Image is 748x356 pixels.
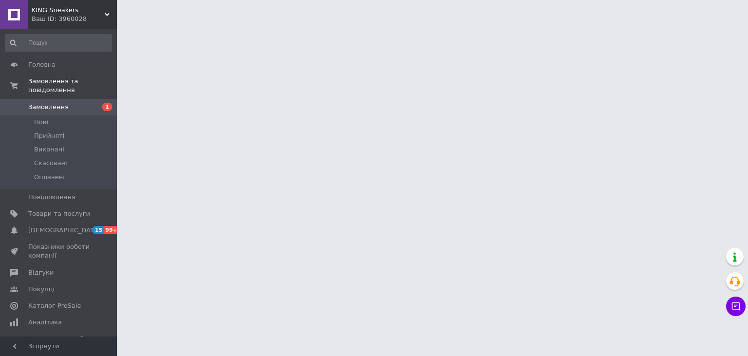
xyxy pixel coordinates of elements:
[93,226,104,234] span: 15
[28,268,54,277] span: Відгуки
[34,159,67,168] span: Скасовані
[28,193,75,202] span: Повідомлення
[5,34,112,52] input: Пошук
[104,226,120,234] span: 99+
[28,335,90,352] span: Інструменти веб-майстра та SEO
[32,6,105,15] span: KING Sneakers
[28,285,55,294] span: Покупці
[28,209,90,218] span: Товари та послуги
[28,103,69,112] span: Замовлення
[34,131,64,140] span: Прийняті
[34,173,65,182] span: Оплачені
[32,15,117,23] div: Ваш ID: 3960028
[726,297,746,316] button: Чат з покупцем
[28,226,100,235] span: [DEMOGRAPHIC_DATA]
[102,103,112,111] span: 1
[28,301,81,310] span: Каталог ProSale
[28,60,56,69] span: Головна
[28,77,117,94] span: Замовлення та повідомлення
[28,318,62,327] span: Аналітика
[34,145,64,154] span: Виконані
[28,243,90,260] span: Показники роботи компанії
[34,118,48,127] span: Нові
